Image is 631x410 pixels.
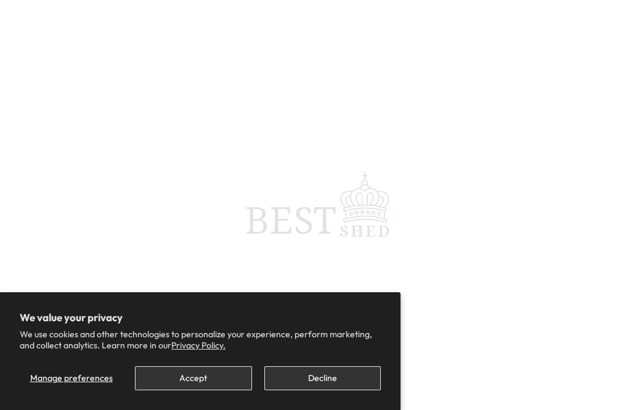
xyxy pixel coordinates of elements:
[264,366,381,390] button: Decline
[20,329,381,351] p: We use cookies and other technologies to personalize your experience, perform marketing, and coll...
[20,312,381,323] h2: We value your privacy
[30,372,113,383] span: Manage preferences
[171,340,226,351] a: Privacy Policy.
[20,366,123,390] button: Manage preferences
[135,366,251,390] button: Accept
